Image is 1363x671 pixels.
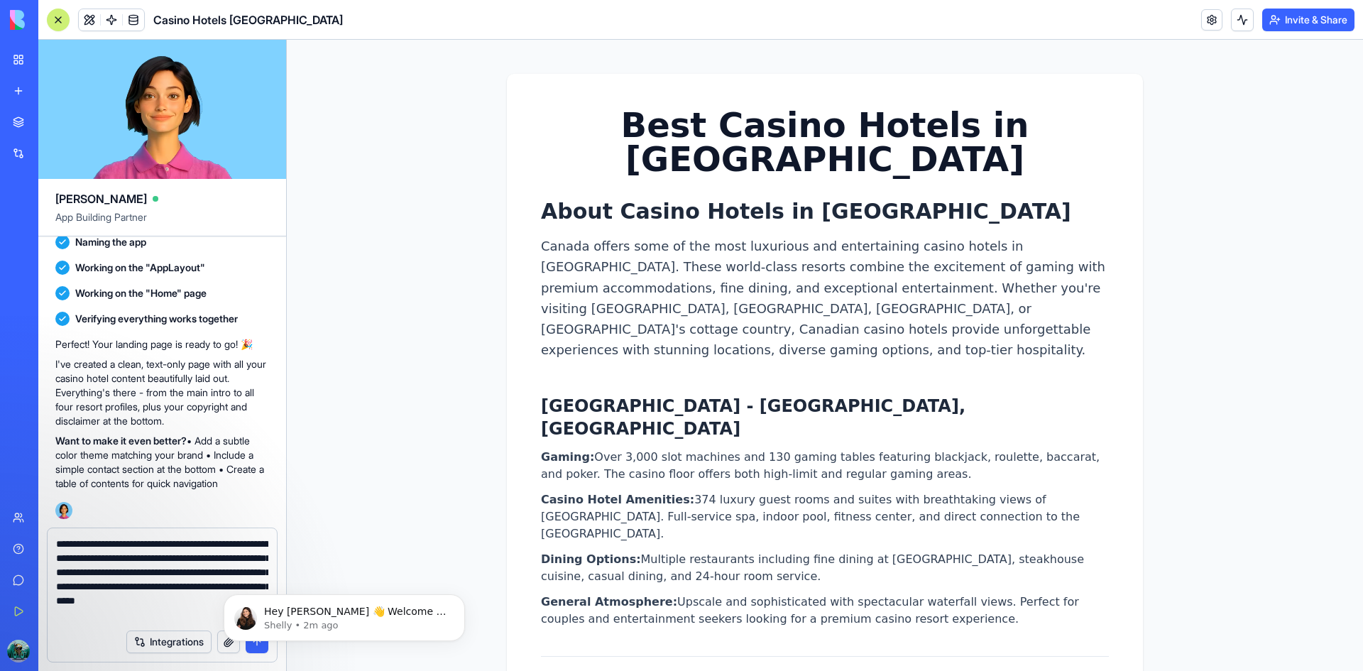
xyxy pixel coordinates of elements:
p: Canada offers some of the most luxurious and entertaining casino hotels in [GEOGRAPHIC_DATA]. The... [254,196,822,321]
h1: Best Casino Hotels in [GEOGRAPHIC_DATA] [254,68,822,136]
span: Working on the "AppLayout" [75,261,205,275]
p: I've created a clean, text-only page with all your casino hotel content beautifully laid out. Eve... [55,357,269,428]
p: • Add a subtle color theme matching your brand • Include a simple contact section at the bottom •... [55,434,269,491]
span: App Building Partner [55,210,269,236]
p: Over 3,000 slot machines and 130 gaming tables featuring blackjack, roulette, baccarat, and poker... [254,409,822,443]
p: 374 luxury guest rooms and suites with breathtaking views of [GEOGRAPHIC_DATA]. Full-service spa,... [254,452,822,503]
h3: [GEOGRAPHIC_DATA] - [GEOGRAPHIC_DATA], [GEOGRAPHIC_DATA] [254,355,822,400]
button: Integrations [126,631,212,653]
img: Ella_00000_wcx2te.png [55,502,72,519]
span: Verifying everything works together [75,312,238,326]
span: General Atmosphere: [254,555,390,569]
span: Working on the "Home" page [75,286,207,300]
span: Naming the app [75,235,146,249]
span: [PERSON_NAME] [55,190,147,207]
iframe: Intercom notifications message [202,564,486,664]
span: Dining Options: [254,513,354,526]
img: logo [10,10,98,30]
span: Casino Hotels [GEOGRAPHIC_DATA] [153,11,343,28]
h2: About Casino Hotels in [GEOGRAPHIC_DATA] [254,159,822,185]
p: Upscale and sophisticated with spectacular waterfall views. Perfect for couples and entertainment... [254,554,822,588]
p: Multiple restaurants including fine dining at [GEOGRAPHIC_DATA], steakhouse cuisine, casual dinin... [254,511,822,545]
span: Casino Hotel Amenities: [254,453,407,467]
img: ACg8ocKWkHa3V002DkcG8NWcJkF2P3cgDela_7GIbZoIL8CIY3RVdnE=s96-c [7,640,30,662]
strong: Want to make it even better? [55,435,187,447]
span: Gaming: [254,410,307,424]
p: Perfect! Your landing page is ready to go! 🎉 [55,337,269,351]
button: Invite & Share [1262,9,1354,31]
